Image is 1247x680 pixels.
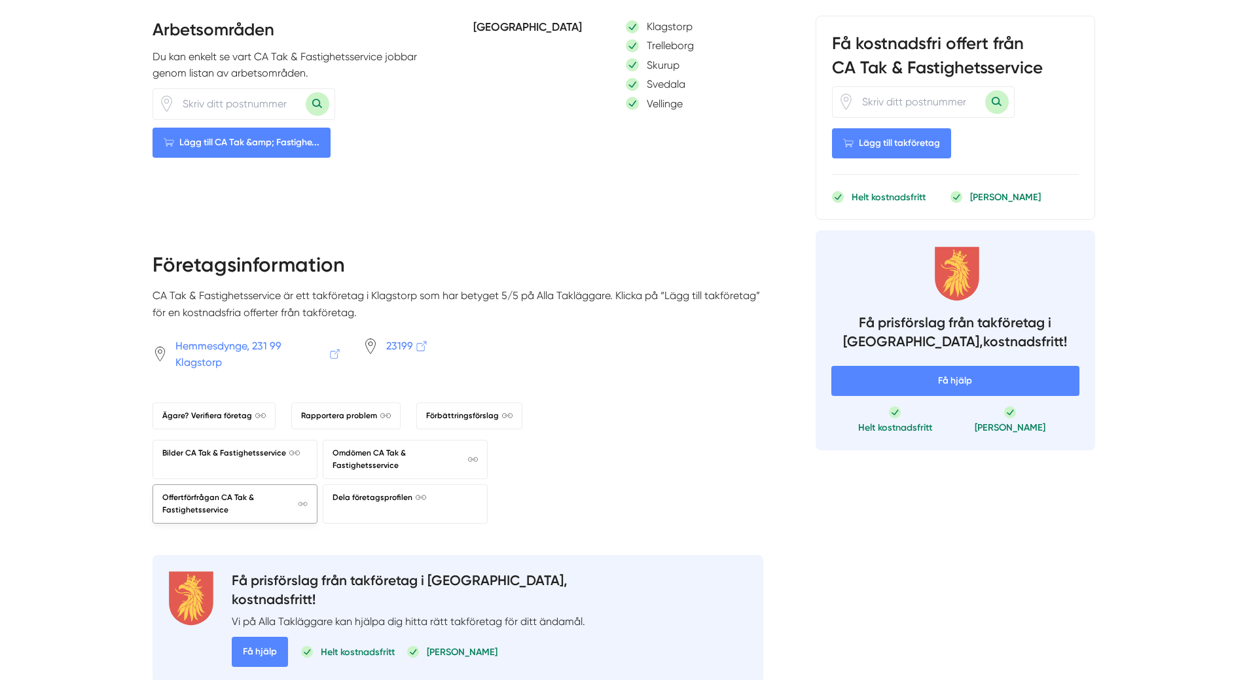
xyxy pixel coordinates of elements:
span: Hemmesdynge, 231 99 Klagstorp [175,338,342,371]
p: Svedala [647,76,685,92]
span: Rapportera problem [301,410,391,422]
span: Få hjälp [831,366,1079,396]
a: Förbättringsförslag [416,403,522,429]
button: Sök med postnummer [306,92,329,116]
span: Offertförfrågan CA Tak & Fastighetsservice [162,492,308,516]
span: 23199 [386,338,429,354]
p: [PERSON_NAME] [970,190,1041,204]
span: Förbättringsförslag [426,410,513,422]
p: Trelleborg [647,37,694,54]
p: Helt kostnadsfritt [858,421,932,434]
h5: [GEOGRAPHIC_DATA] [473,18,594,39]
h2: Företagsinformation [153,251,763,287]
input: Skriv ditt postnummer [854,86,985,116]
h3: Få kostnadsfri offert från CA Tak & Fastighetsservice [832,32,1079,86]
a: Omdömen CA Tak & Fastighetsservice [323,440,488,479]
svg: Pin / Karta [158,96,175,112]
p: Du kan enkelt se vart CA Tak & Fastighetsservice jobbar genom listan av arbetsområden. [153,48,443,82]
a: Dela företagsprofilen [323,484,488,524]
a: Bilder CA Tak & Fastighetsservice [153,440,317,479]
span: Bilder CA Tak & Fastighetsservice [162,447,300,459]
p: Klagstorp [647,18,693,35]
p: Skurup [647,57,679,73]
svg: Pin / Karta [838,94,854,110]
span: Omdömen CA Tak & Fastighetsservice [333,447,478,472]
span: Klicka för att använda din position. [158,96,175,112]
svg: Pin / Karta [363,338,378,354]
a: Offertförfrågan CA Tak & Fastighetsservice [153,484,317,524]
p: CA Tak & Fastighetsservice är ett takföretag i Klagstorp som har betyget 5/5 på Alla Takläggare. ... [153,287,763,331]
p: Helt kostnadsfritt [321,645,395,658]
a: 23199 [363,338,552,354]
p: Vi på Alla Takläggare kan hjälpa dig hitta rätt takföretag för ditt ändamål. [232,613,585,630]
h4: Få prisförslag från takföretag i [GEOGRAPHIC_DATA], kostnadsfritt! [831,313,1079,355]
p: [PERSON_NAME] [427,645,497,658]
: Lägg till CA Tak &amp; Fastighe... [153,128,331,158]
h3: Arbetsområden [153,18,443,48]
span: Klicka för att använda din position. [838,94,854,110]
a: Rapportera problem [291,403,401,429]
button: Sök med postnummer [985,90,1009,114]
p: Helt kostnadsfritt [852,190,926,204]
span: Ägare? Verifiera företag [162,410,266,422]
h4: Få prisförslag från takföretag i [GEOGRAPHIC_DATA], kostnadsfritt! [232,571,585,613]
span: Dela företagsprofilen [333,492,426,504]
a: Ägare? Verifiera företag [153,403,276,429]
p: Vellinge [647,96,683,112]
svg: Pin / Karta [153,346,168,362]
input: Skriv ditt postnummer [175,89,306,119]
p: [PERSON_NAME] [975,421,1045,434]
a: Hemmesdynge, 231 99 Klagstorp [153,338,342,371]
span: Få hjälp [232,637,288,667]
: Lägg till takföretag [832,128,951,158]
